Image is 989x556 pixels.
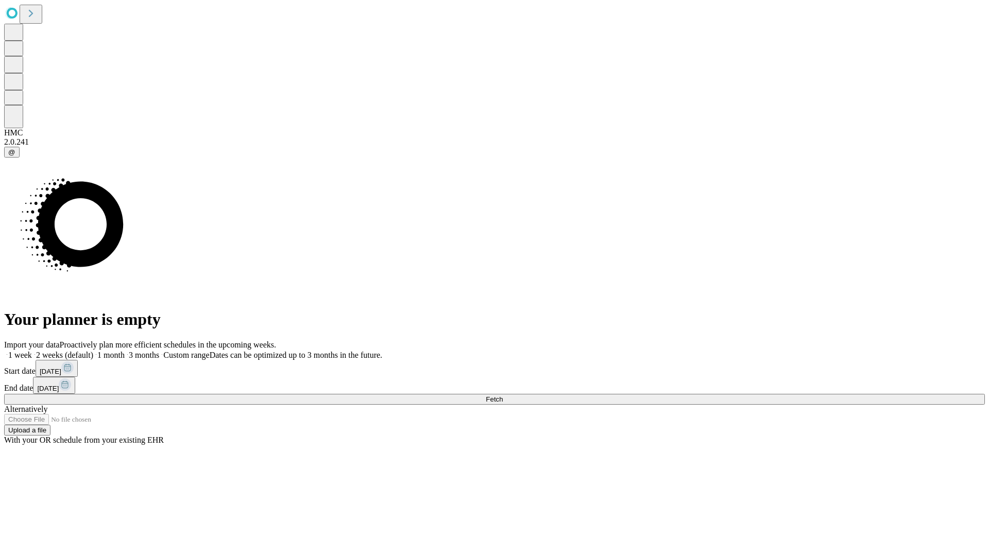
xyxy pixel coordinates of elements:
[129,351,159,359] span: 3 months
[4,147,20,158] button: @
[8,148,15,156] span: @
[4,128,985,137] div: HMC
[210,351,382,359] span: Dates can be optimized up to 3 months in the future.
[4,436,164,444] span: With your OR schedule from your existing EHR
[4,137,985,147] div: 2.0.241
[4,394,985,405] button: Fetch
[97,351,125,359] span: 1 month
[37,385,59,392] span: [DATE]
[163,351,209,359] span: Custom range
[4,377,985,394] div: End date
[60,340,276,349] span: Proactively plan more efficient schedules in the upcoming weeks.
[4,425,50,436] button: Upload a file
[486,395,503,403] span: Fetch
[36,360,78,377] button: [DATE]
[36,351,93,359] span: 2 weeks (default)
[40,368,61,375] span: [DATE]
[4,360,985,377] div: Start date
[4,340,60,349] span: Import your data
[4,310,985,329] h1: Your planner is empty
[4,405,47,413] span: Alternatively
[8,351,32,359] span: 1 week
[33,377,75,394] button: [DATE]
